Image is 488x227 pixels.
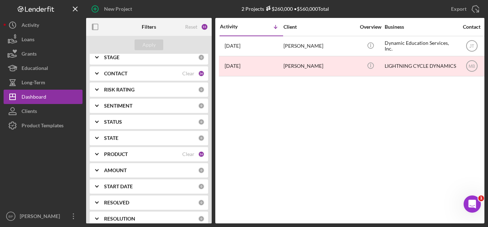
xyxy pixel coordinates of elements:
button: Loans [4,32,83,47]
div: 0 [198,199,205,206]
button: Export [444,2,484,16]
div: 0 [198,216,205,222]
b: RESOLVED [104,200,129,205]
text: MB [469,64,475,69]
div: [PERSON_NAME] [283,57,355,76]
button: Grants [4,47,83,61]
b: AMOUNT [104,167,127,173]
button: Clients [4,104,83,118]
div: 36 [198,70,205,77]
b: RISK RATING [104,87,135,93]
button: Product Templates [4,118,83,133]
div: Contact [458,24,485,30]
button: BP[PERSON_NAME] [4,209,83,223]
div: Grants [22,47,37,63]
div: 0 [198,119,205,125]
div: Clear [182,151,194,157]
div: Long-Term [22,75,45,91]
b: STATE [104,135,118,141]
button: Educational [4,61,83,75]
b: CONTACT [104,71,127,76]
div: 2 Projects • $560,000 Total [241,6,329,12]
div: Clear [182,71,194,76]
div: Overview [357,24,384,30]
div: 0 [198,86,205,93]
div: Export [451,2,466,16]
b: RESOLUTION [104,216,135,222]
b: SENTIMENT [104,103,132,109]
div: Dashboard [22,90,46,106]
button: Apply [135,39,163,50]
div: 0 [198,135,205,141]
div: [PERSON_NAME] [283,37,355,56]
b: Filters [142,24,156,30]
button: Activity [4,18,83,32]
button: Long-Term [4,75,83,90]
div: 0 [198,54,205,61]
div: Activity [22,18,39,34]
div: Educational [22,61,48,77]
text: BP [9,214,13,218]
div: New Project [104,2,132,16]
div: 0 [198,103,205,109]
span: 1 [478,195,484,201]
div: Reset [185,24,197,30]
div: Loans [22,32,34,48]
div: Client [283,24,355,30]
b: START DATE [104,184,133,189]
div: Clients [22,104,37,120]
div: $260,000 [264,6,293,12]
div: Activity [220,24,252,29]
time: 2025-10-06 18:14 [225,43,240,49]
div: [PERSON_NAME] [18,209,65,225]
div: 0 [198,183,205,190]
button: New Project [86,2,139,16]
button: Dashboard [4,90,83,104]
div: Apply [142,39,156,50]
div: LIGHTNING CYCLE DYNAMICS [385,57,456,76]
div: Dynamic Education Services, Inc. [385,37,456,56]
time: 2022-07-14 23:58 [225,63,240,69]
div: 0 [198,167,205,174]
text: JT [469,44,474,49]
div: 16 [198,151,205,157]
b: PRODUCT [104,151,128,157]
iframe: Intercom live chat [464,195,481,213]
div: Business [385,24,456,30]
b: STATUS [104,119,122,125]
b: STAGE [104,55,119,60]
div: Product Templates [22,118,64,134]
div: 55 [201,23,208,30]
